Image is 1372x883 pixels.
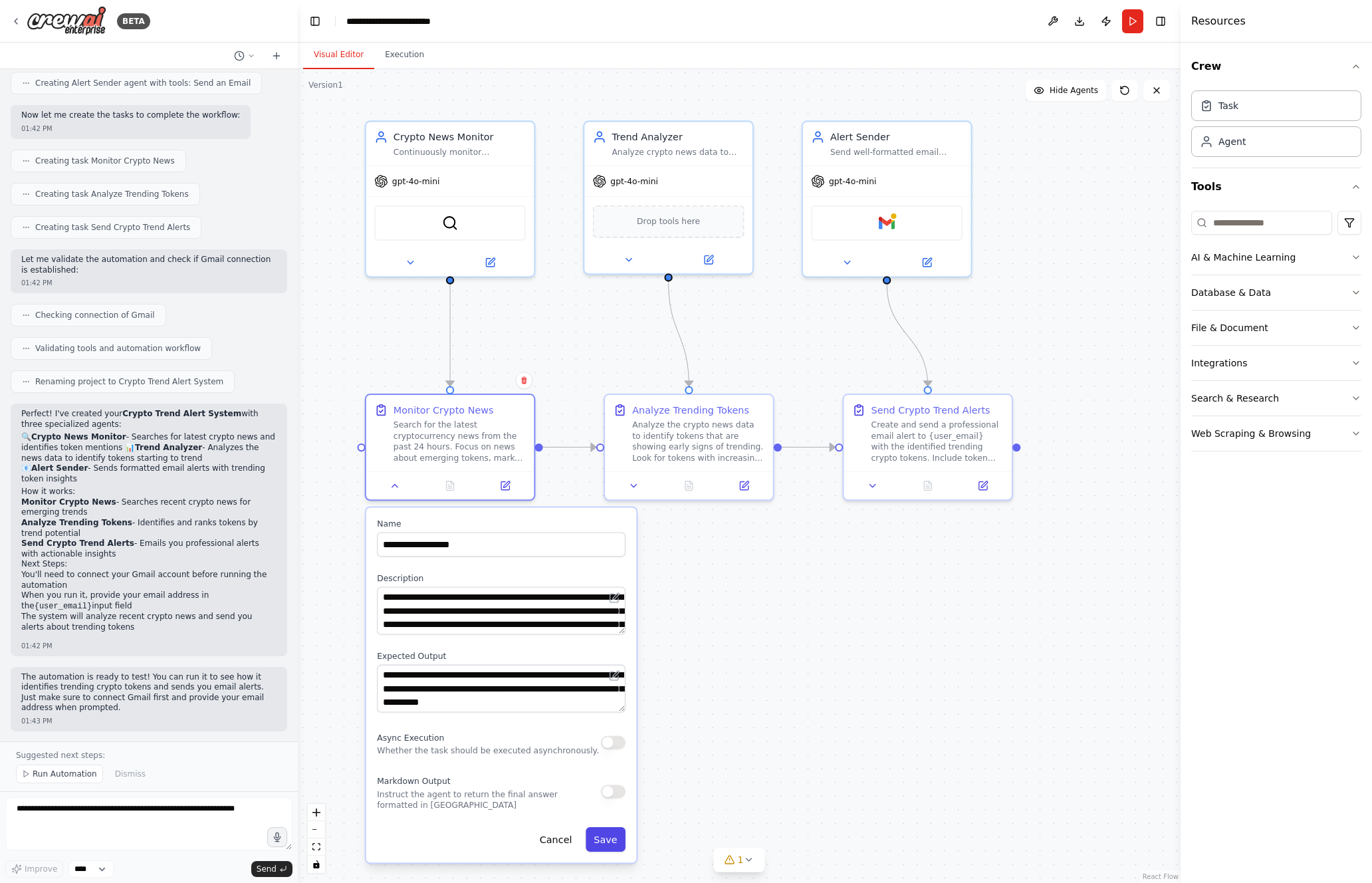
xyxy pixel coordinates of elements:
[531,827,580,852] button: Cancel
[21,432,277,484] p: 🔍 - Searches for latest crypto news and identifies token mentions 📊 - Analyzes the news data to i...
[443,282,457,386] g: Edge from c294eb78-713b-4aec-872c-27b9f7e8e75a to 6f3ebc39-e8d4-4182-8ba1-26f742cba2c8
[117,13,150,29] div: BETA
[308,80,343,90] div: Version 1
[266,48,287,64] button: Start a new chat
[586,827,626,852] button: Save
[25,864,57,874] span: Improve
[543,440,596,454] g: Edge from 6f3ebc39-e8d4-4182-8ba1-26f742cba2c8 to 5e92913b-bdd7-469e-bfef-6289c9a1fcb5
[308,804,325,821] button: zoom in
[115,769,146,779] span: Dismiss
[871,403,990,417] div: Send Crypto Trend Alerts
[880,285,935,386] g: Edge from 87743187-a3f7-489f-a366-b4a9a5d4bd6c to c4eb2917-a118-453f-ae24-bcee89d2326d
[871,420,1004,463] div: Create and send a professional email alert to {user_email} with the identified trending crypto to...
[21,559,277,570] h2: Next Steps:
[1191,240,1361,275] button: AI & Machine Learning
[308,856,325,873] button: toggle interactivity
[308,821,325,838] button: zoom out
[1218,99,1238,112] div: Task
[33,769,97,779] span: Run Automation
[377,651,626,662] label: Expected Output
[829,176,877,186] span: gpt-4o-mini
[482,477,529,494] button: Open in side panel
[632,403,749,417] div: Analyze Trending Tokens
[714,848,765,872] button: 1
[377,519,626,529] label: Name
[394,420,526,463] div: Search for the latest cryptocurrency news from the past 24 hours. Focus on news about emerging to...
[959,477,1006,494] button: Open in side panel
[21,590,277,612] li: When you run it, provide your email address in the input field
[1050,85,1098,96] span: Hide Agents
[394,146,526,157] div: Continuously monitor cryptocurrency news sources to identify trending tokens and emerging market ...
[16,765,103,783] button: Run Automation
[660,477,718,494] button: No output available
[377,789,601,811] p: Instruct the agent to return the final answer formatted in [GEOGRAPHIC_DATA]
[421,477,479,494] button: No output available
[606,668,623,684] button: Open in editor
[257,864,277,874] span: Send
[442,215,459,231] img: SerperDevTool
[879,215,895,231] img: Gmail
[1026,80,1106,101] button: Hide Agents
[21,409,277,430] p: Perfect! I've created your with three specialized agents:
[31,432,126,442] strong: Crypto News Monitor
[35,310,155,320] span: Checking connection of Gmail
[365,120,536,277] div: Crypto News MonitorContinuously monitor cryptocurrency news sources to identify trending tokens a...
[888,255,965,271] button: Open in side panel
[21,487,277,497] h2: How it works:
[251,861,292,877] button: Send
[308,838,325,856] button: fit view
[899,477,957,494] button: No output available
[108,765,152,783] button: Dismiss
[394,403,494,417] div: Monitor Crypto News
[21,539,277,559] li: - Emails you professional alerts with actionable insights
[21,497,116,507] strong: Monitor Crypto News
[1191,311,1361,345] button: File & Document
[21,716,277,726] div: 01:43 PM
[374,41,435,69] button: Execution
[27,6,106,36] img: Logo
[21,110,240,121] p: Now let me create the tasks to complete the workflow:
[1151,12,1170,31] button: Hide right sidebar
[610,176,658,186] span: gpt-4o-mini
[1191,85,1361,168] div: Crew
[377,777,450,786] span: Markdown Output
[377,733,444,742] span: Async Execution
[306,12,324,31] button: Hide left sidebar
[1191,205,1361,462] div: Tools
[1191,416,1361,451] button: Web Scraping & Browsing
[229,48,261,64] button: Switch to previous chat
[721,477,768,494] button: Open in side panel
[21,641,277,651] div: 01:42 PM
[122,409,241,418] strong: Crypto Trend Alert System
[515,372,532,389] button: Delete node
[632,420,764,463] div: Analyze the crypto news data to identify tokens that are showing early signs of trending. Look fo...
[782,440,835,454] g: Edge from 5e92913b-bdd7-469e-bfef-6289c9a1fcb5 to c4eb2917-a118-453f-ae24-bcee89d2326d
[21,518,277,539] li: - Identifies and ranks tokens by trend potential
[21,497,277,518] li: - Searches recent crypto news for emerging trends
[1218,135,1246,148] div: Agent
[21,612,277,632] li: The system will analyze recent crypto news and send you alerts about trending tokens
[1191,13,1246,29] h4: Resources
[35,343,201,354] span: Validating tools and automation workflow
[21,255,277,275] p: Let me validate the automation and check if Gmail connection is established:
[5,860,63,878] button: Improve
[35,189,189,199] span: Creating task Analyze Trending Tokens
[346,15,463,28] nav: breadcrumb
[16,750,282,761] p: Suggested next steps:
[1191,346,1361,380] button: Integrations
[35,602,92,611] code: {user_email}
[21,672,277,713] p: The automation is ready to test! You can run it to see how it identifies trending crypto tokens a...
[738,853,744,866] span: 1
[1191,48,1361,85] button: Crew
[1143,873,1179,880] a: React Flow attribution
[392,176,440,186] span: gpt-4o-mini
[308,804,325,873] div: React Flow controls
[35,222,190,233] span: Creating task Send Crypto Trend Alerts
[661,282,695,386] g: Edge from bc4bd0c9-731a-41dc-956a-b87a0380debc to 5e92913b-bdd7-469e-bfef-6289c9a1fcb5
[303,41,374,69] button: Visual Editor
[135,443,202,452] strong: Trend Analyzer
[1191,168,1361,205] button: Tools
[604,394,774,501] div: Analyze Trending TokensAnalyze the crypto news data to identify tokens that are showing early sig...
[21,124,240,134] div: 01:42 PM
[830,130,963,144] div: Alert Sender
